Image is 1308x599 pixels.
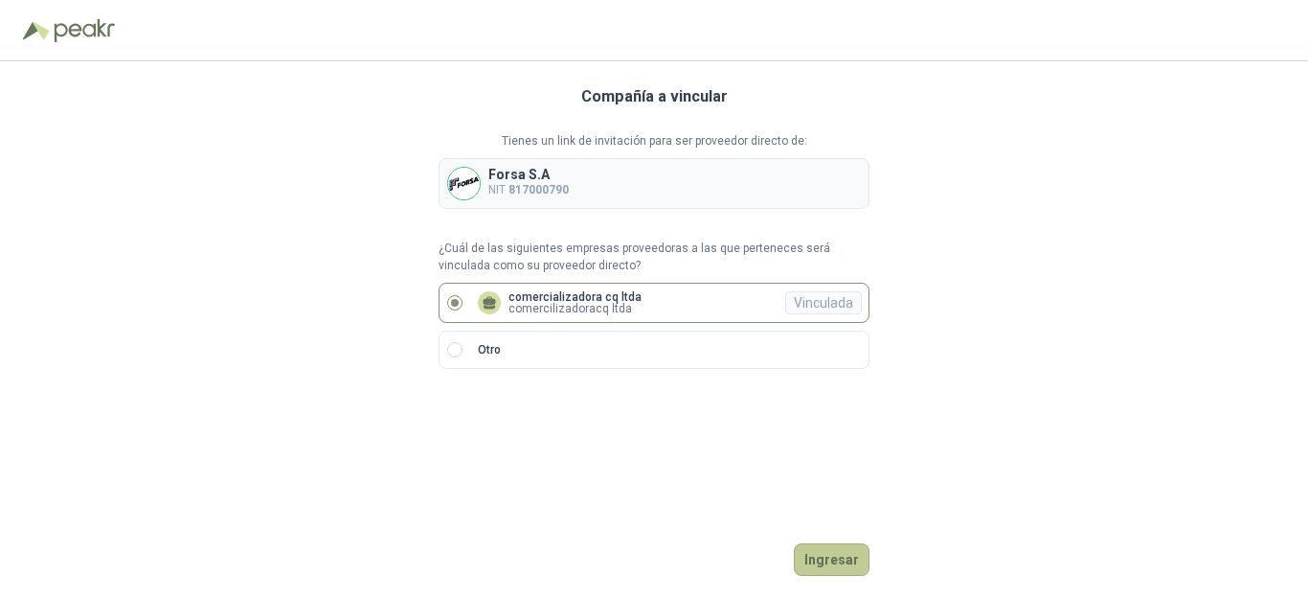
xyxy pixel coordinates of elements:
[508,303,642,314] p: comercilizadoracq ltda
[508,291,642,303] p: comercializadora cq ltda
[794,543,869,576] button: Ingresar
[478,341,501,359] p: Otro
[581,84,728,109] h3: Compañía a vincular
[785,291,862,314] div: Vinculada
[439,132,869,150] p: Tienes un link de invitación para ser proveedor directo de:
[439,240,869,276] p: ¿Cuál de las siguientes empresas proveedoras a las que perteneces será vinculada como su proveedo...
[448,168,480,199] img: Company Logo
[23,21,50,40] img: Logo
[54,19,115,42] img: Peakr
[488,168,569,181] p: Forsa S.A
[508,183,569,196] b: 817000790
[488,181,569,199] p: NIT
